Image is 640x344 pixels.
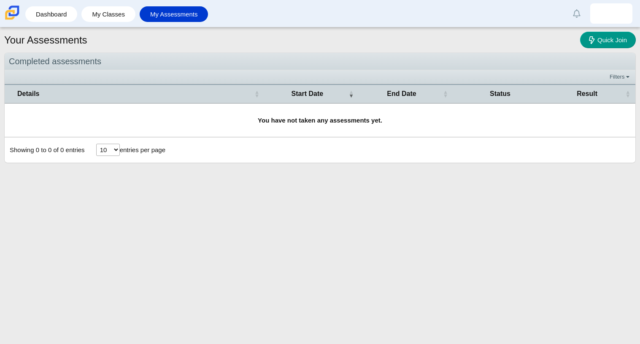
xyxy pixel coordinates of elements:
[577,90,597,97] span: Result
[490,90,510,97] span: Status
[580,32,636,48] a: Quick Join
[254,85,259,103] span: Details : Activate to sort
[144,6,204,22] a: My Assessments
[567,4,586,23] a: Alerts
[120,146,165,153] label: entries per page
[3,4,21,22] img: Carmen School of Science & Technology
[443,85,448,103] span: End Date : Activate to sort
[258,117,382,124] b: You have not taken any assessments yet.
[5,137,85,163] div: Showing 0 to 0 of 0 entries
[4,33,87,47] h1: Your Assessments
[3,16,21,23] a: Carmen School of Science & Technology
[86,6,131,22] a: My Classes
[387,90,416,97] span: End Date
[625,85,630,103] span: Result : Activate to sort
[605,7,618,20] img: jeremiah.blaylock.tCSnDo
[348,85,354,103] span: Start Date : Activate to remove sorting
[590,3,632,24] a: jeremiah.blaylock.tCSnDo
[292,90,324,97] span: Start Date
[597,36,627,44] span: Quick Join
[608,73,633,81] a: Filters
[17,90,39,97] span: Details
[5,53,635,70] div: Completed assessments
[30,6,73,22] a: Dashboard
